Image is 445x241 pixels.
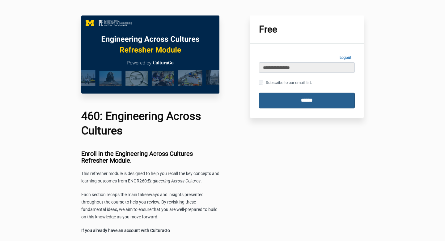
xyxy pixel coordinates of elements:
span: the course to help you review. By revisiting these fundamental ideas, we aim to ensure that you a... [81,199,218,219]
span: Engineering Across Cultures [148,178,201,183]
span: . [201,178,202,183]
strong: If you already have an account with CulturaGo [81,228,170,233]
a: Logout [336,53,355,62]
label: Subscribe to our email list. [259,79,312,86]
span: Each section recaps the main takeaways and insights presented throughout [81,192,204,204]
img: c0f10fc-c575-6ff0-c716-7a6e5a06d1b5_EAC_460_Main_Image.png [81,15,220,94]
h1: 460: Engineering Across Cultures [81,109,220,138]
h1: Free [259,25,355,34]
span: This refresher module is designed to help you recall the key concepts and learning outcomes from ... [81,171,219,183]
input: Subscribe to our email list. [259,81,263,85]
h3: Enroll in the Engineering Across Cultures Refresher Module. [81,150,220,164]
